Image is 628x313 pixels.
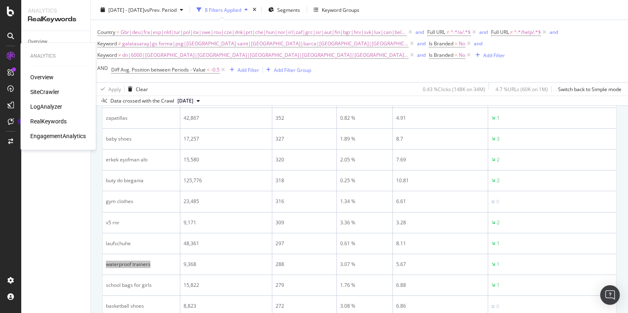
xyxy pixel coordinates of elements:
div: 3.07 % [340,261,389,268]
span: vs Prev. Period [144,6,177,13]
button: Segments [265,3,303,16]
div: 23,485 [184,198,269,205]
div: 8,823 [184,302,269,310]
div: Add Filter [238,66,259,73]
div: 8.7 [396,135,484,143]
span: Keyword [97,51,117,58]
div: Overview [30,73,54,81]
span: dn|6000|[GEOGRAPHIC_DATA]|[GEOGRAPHIC_DATA]|[GEOGRAPHIC_DATA]|[GEOGRAPHIC_DATA]|[GEOGRAPHIC_DATA]... [122,49,408,61]
div: 48,361 [184,240,269,247]
span: -0.5 [211,64,220,76]
div: 0 [496,303,499,310]
div: 320 [276,156,333,163]
span: < [207,66,210,73]
div: 272 [276,302,333,310]
div: v5 rnr [106,219,177,226]
div: gym clothes [106,198,177,205]
div: times [251,6,258,14]
div: 0 [496,198,499,206]
div: 1 [497,114,500,122]
div: Apply [108,85,121,92]
div: 5.67 [396,261,484,268]
div: 7.69 [396,156,484,163]
div: 125,776 [184,177,269,184]
button: and [417,51,426,59]
div: Data crossed with the Crawl [110,97,174,105]
span: Full URL [427,29,445,36]
div: 352 [276,114,333,122]
button: AND [97,64,108,72]
div: 6.86 [396,302,484,310]
div: buty do biegania [106,177,177,184]
div: and [549,29,558,36]
div: 0.25 % [340,177,389,184]
button: [DATE] - [DATE]vsPrev. Period [97,3,186,16]
span: Diff Avg. Position between Periods - Value [111,66,206,73]
span: Is Branded [429,51,453,58]
button: Add Filter Group [263,65,311,75]
button: and [474,40,482,47]
button: 8 Filters Applied [193,3,251,16]
div: 2 [497,177,500,184]
div: Add Filter [483,51,505,58]
div: waterproof trainers [106,261,177,268]
div: 8 Filters Applied [205,6,241,13]
a: RealKeywords [30,117,67,125]
div: 0.61 % [340,240,389,247]
div: Keyword Groups [322,6,359,13]
div: laufschuhe [106,240,177,247]
span: 2025 Aug. 31st [177,97,193,105]
div: 9,368 [184,261,269,268]
div: 288 [276,261,333,268]
span: = [455,51,458,58]
a: LogAnalyzer [30,103,62,111]
div: and [479,29,488,36]
button: [DATE] [174,96,203,106]
button: and [417,40,426,47]
a: Overview [28,38,85,46]
button: and [479,28,488,36]
img: Equal [491,305,495,308]
div: 2 [497,156,500,163]
span: ^.*/help/.*$ [514,27,541,38]
div: 279 [276,282,333,289]
div: and [417,51,426,58]
span: Is Branded [429,40,453,47]
div: Switch back to Simple mode [558,85,621,92]
div: 0.82 % [340,114,389,122]
div: 6.88 [396,282,484,289]
div: 327 [276,135,333,143]
div: school bags for girls [106,282,177,289]
span: Full URL [491,29,509,36]
button: Keyword Groups [310,3,363,16]
div: 1.89 % [340,135,389,143]
span: ≠ [118,51,121,58]
button: Add Filter [227,65,259,75]
span: = [117,29,119,36]
div: and [415,29,424,36]
button: Switch back to Simple mode [555,83,621,96]
div: Tooltip anchor [17,118,25,125]
div: basketball shoes [106,302,177,310]
span: Keyword [97,40,117,47]
div: RealKeywords [28,15,84,24]
button: Add Filter [472,50,505,60]
button: and [549,28,558,36]
span: [DATE] - [DATE] [108,6,144,13]
span: galatasaray|gs forma|psg|[GEOGRAPHIC_DATA] saint|[GEOGRAPHIC_DATA]|barca|[GEOGRAPHIC_DATA]|[GEOGR... [122,38,408,49]
div: 9,171 [184,219,269,226]
div: 42,867 [184,114,269,122]
div: 15,580 [184,156,269,163]
div: 318 [276,177,333,184]
span: Country [97,29,115,36]
div: 297 [276,240,333,247]
div: Analytics [30,53,86,60]
div: 15,822 [184,282,269,289]
div: zapatillas [106,114,177,122]
div: 3.08 % [340,302,389,310]
div: 1 [497,282,500,289]
div: Analytics [28,7,84,15]
div: 4.7 % URLs ( 60K on 1M ) [496,85,548,92]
